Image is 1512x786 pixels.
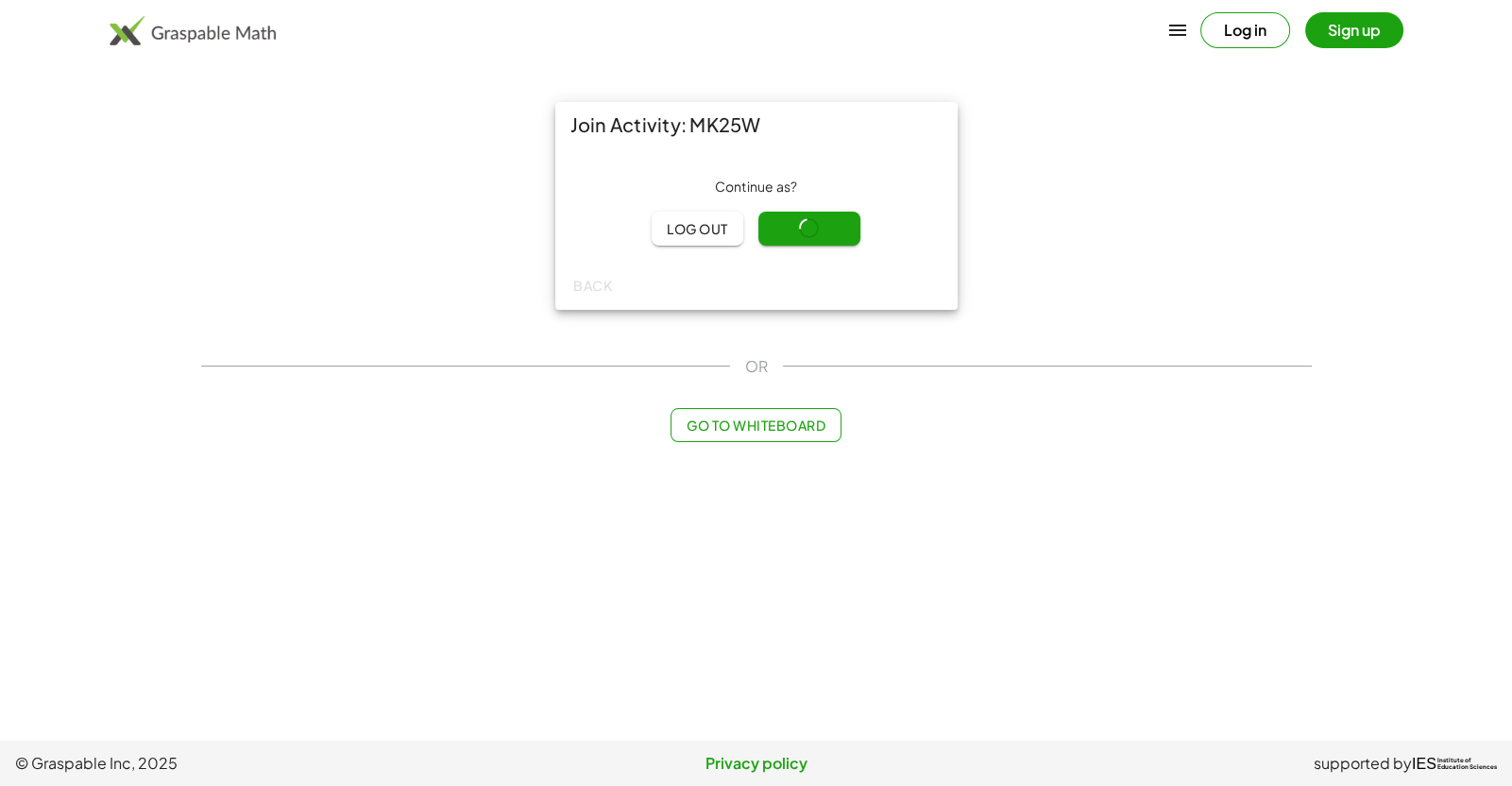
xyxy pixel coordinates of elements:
span: © Graspable Inc, 2025 [15,752,509,775]
span: IES [1412,755,1436,773]
div: Continue as ? [570,178,943,196]
a: IESInstitute ofEducation Sciences [1412,752,1497,775]
button: Sign up [1305,12,1403,48]
span: Institute of Education Sciences [1437,758,1497,771]
span: Log out [667,220,728,237]
span: supported by [1314,752,1412,775]
span: OR [745,355,768,378]
div: Join Activity: MK25W [555,102,958,147]
span: Go to Whiteboard [687,417,825,434]
button: Log in [1200,12,1290,48]
button: Go to Whiteboard [671,408,841,442]
button: Log out [652,212,743,246]
a: Privacy policy [509,752,1003,775]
